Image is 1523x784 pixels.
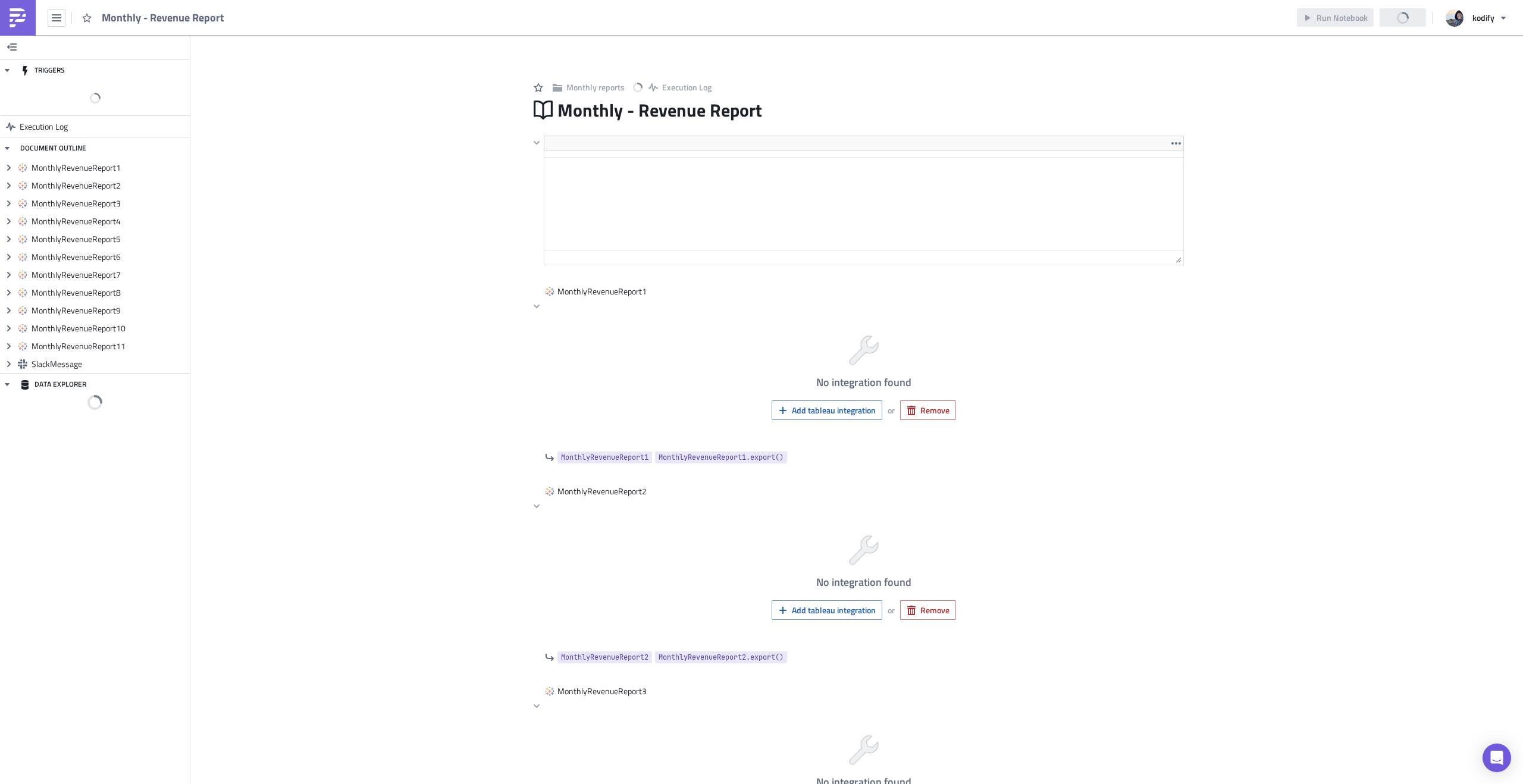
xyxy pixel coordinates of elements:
div: DOCUMENT OUTLINE [20,137,86,159]
span: Add tableau integration [792,404,876,416]
span: MonthlyRevenueReport2 [32,180,187,191]
span: Remove [920,404,949,416]
button: or [882,600,901,620]
a: MonthlyRevenueReport2.export() [655,651,787,663]
a: MonthlyRevenueReport1.export() [655,451,787,463]
span: Execution Log [20,116,68,137]
span: MonthlyRevenueReport9 [32,305,187,316]
span: MonthlyRevenueReport7 [32,269,187,280]
span: MonthlyRevenueReport2.export() [659,651,784,663]
span: or [888,604,895,616]
span: or [888,404,895,416]
a: MonthlyRevenueReport2 [557,651,652,663]
span: Monthly - Revenue Report [102,11,225,24]
span: Monthly reports [566,81,625,93]
span: MonthlyRevenueReport2 [557,485,648,497]
img: Avatar [1444,8,1465,28]
span: MonthlyRevenueReport4 [32,216,187,227]
span: MonthlyRevenueReport3 [557,685,648,697]
a: MonthlyRevenueReport1 [557,451,652,463]
span: Add tableau integration [792,604,876,616]
button: kodify [1439,5,1514,31]
button: Hide content [529,299,544,313]
button: Remove [900,400,956,420]
span: MonthlyRevenueReport3 [32,198,187,209]
span: MonthlyRevenueReport6 [32,252,187,262]
button: Share [1380,8,1426,27]
button: Execution Log [643,78,717,96]
span: Run Notebook [1317,11,1368,24]
button: Hide content [529,499,544,513]
span: kodify [1472,11,1494,24]
img: PushMetrics [8,8,27,27]
button: Hide content [529,699,544,713]
span: Remove [920,604,949,616]
h4: No integration found [816,576,911,588]
button: Hide content [529,136,544,150]
h4: No integration found [816,377,911,388]
span: MonthlyRevenueReport11 [32,341,187,352]
div: Open Intercom Messenger [1483,744,1511,772]
span: MonthlyRevenueReport5 [32,234,187,244]
span: SlackMessage [32,359,187,369]
span: MonthlyRevenueReport8 [32,287,187,298]
span: MonthlyRevenueReport1 [32,162,187,173]
button: or [882,400,901,420]
button: Add tableau integration [772,600,882,620]
div: DATA EXPLORER [20,374,86,395]
button: Run Notebook [1297,8,1374,27]
span: MonthlyRevenueReport10 [32,323,187,334]
span: Monthly - Revenue Report [557,99,763,121]
div: TRIGGERS [20,59,65,81]
iframe: Rich Text Area [544,158,1183,250]
span: MonthlyRevenueReport2 [561,651,648,663]
span: MonthlyRevenueReport1 [561,451,648,463]
span: MonthlyRevenueReport1 [557,286,648,297]
span: Execution Log [662,81,712,93]
span: MonthlyRevenueReport1.export() [659,451,784,463]
button: Monthly reports [547,78,631,96]
button: Remove [900,600,956,620]
div: Resize [1171,250,1183,265]
button: Add tableau integration [772,400,882,420]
